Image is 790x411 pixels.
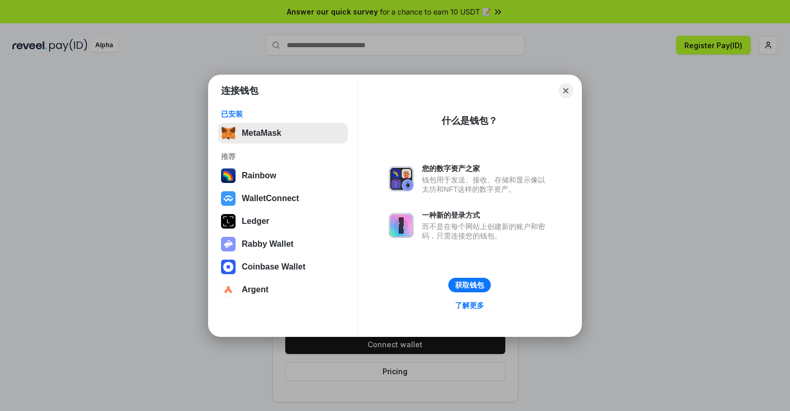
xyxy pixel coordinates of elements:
img: svg+xml,%3Csvg%20xmlns%3D%22http%3A%2F%2Fwww.w3.org%2F2000%2Fsvg%22%20fill%3D%22none%22%20viewBox... [221,237,236,251]
div: 推荐 [221,152,345,161]
img: svg+xml,%3Csvg%20xmlns%3D%22http%3A%2F%2Fwww.w3.org%2F2000%2Fsvg%22%20fill%3D%22none%22%20viewBox... [389,166,414,191]
div: Rabby Wallet [242,239,294,249]
div: Argent [242,285,269,294]
img: svg+xml,%3Csvg%20width%3D%2228%22%20height%3D%2228%22%20viewBox%3D%220%200%2028%2028%22%20fill%3D... [221,260,236,274]
div: 什么是钱包？ [442,115,498,127]
img: svg+xml,%3Csvg%20xmlns%3D%22http%3A%2F%2Fwww.w3.org%2F2000%2Fsvg%22%20width%3D%2228%22%20height%3... [221,214,236,229]
div: 了解更多 [455,301,484,310]
a: 了解更多 [449,299,490,312]
button: 获取钱包 [448,278,491,292]
button: Rabby Wallet [218,234,348,254]
div: WalletConnect [242,194,299,203]
div: 钱包用于发送、接收、存储和显示像以太坊和NFT这样的数字资产。 [422,175,550,194]
button: Argent [218,279,348,300]
div: Ledger [242,217,269,226]
button: Rainbow [218,165,348,186]
button: Coinbase Wallet [218,257,348,277]
div: 一种新的登录方式 [422,210,550,220]
div: 已安装 [221,109,345,119]
button: Ledger [218,211,348,232]
img: svg+xml,%3Csvg%20xmlns%3D%22http%3A%2F%2Fwww.w3.org%2F2000%2Fsvg%22%20fill%3D%22none%22%20viewBox... [389,213,414,238]
div: 而不是在每个网站上创建新的账户和密码，只需连接您的钱包。 [422,222,550,240]
div: 您的数字资产之家 [422,164,550,173]
button: Close [559,83,573,98]
div: 获取钱包 [455,280,484,290]
img: svg+xml,%3Csvg%20fill%3D%22none%22%20height%3D%2233%22%20viewBox%3D%220%200%2035%2033%22%20width%... [221,126,236,140]
img: svg+xml,%3Csvg%20width%3D%22120%22%20height%3D%22120%22%20viewBox%3D%220%200%20120%20120%22%20fil... [221,168,236,183]
button: WalletConnect [218,188,348,209]
button: MetaMask [218,123,348,144]
img: svg+xml,%3Csvg%20width%3D%2228%22%20height%3D%2228%22%20viewBox%3D%220%200%2028%2028%22%20fill%3D... [221,191,236,206]
h1: 连接钱包 [221,84,258,97]
div: Coinbase Wallet [242,262,305,272]
img: svg+xml,%3Csvg%20width%3D%2228%22%20height%3D%2228%22%20viewBox%3D%220%200%2028%2028%22%20fill%3D... [221,282,236,297]
div: Rainbow [242,171,276,180]
div: MetaMask [242,129,281,138]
